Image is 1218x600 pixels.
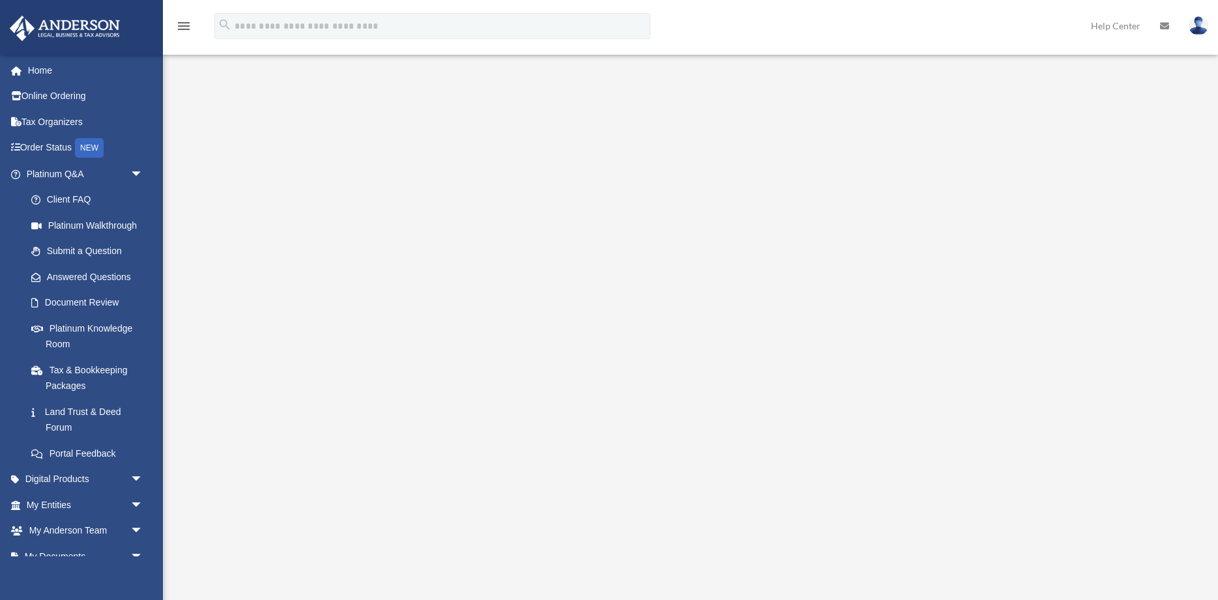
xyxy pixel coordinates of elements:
[9,466,163,493] a: Digital Productsarrow_drop_down
[130,466,156,493] span: arrow_drop_down
[176,18,192,34] i: menu
[1189,16,1208,35] img: User Pic
[9,83,163,109] a: Online Ordering
[18,238,163,264] a: Submit a Question
[130,492,156,519] span: arrow_drop_down
[130,543,156,570] span: arrow_drop_down
[176,23,192,34] a: menu
[18,399,163,440] a: Land Trust & Deed Forum
[6,16,124,41] img: Anderson Advisors Platinum Portal
[9,109,163,135] a: Tax Organizers
[337,87,1041,478] iframe: <span data-mce-type="bookmark" style="display: inline-block; width: 0px; overflow: hidden; line-h...
[18,187,163,213] a: Client FAQ
[18,315,163,357] a: Platinum Knowledge Room
[75,138,104,158] div: NEW
[9,161,163,187] a: Platinum Q&Aarrow_drop_down
[18,357,163,399] a: Tax & Bookkeeping Packages
[9,518,163,544] a: My Anderson Teamarrow_drop_down
[9,543,163,569] a: My Documentsarrow_drop_down
[18,290,163,316] a: Document Review
[18,212,156,238] a: Platinum Walkthrough
[9,57,163,83] a: Home
[130,161,156,188] span: arrow_drop_down
[9,492,163,518] a: My Entitiesarrow_drop_down
[9,135,163,162] a: Order StatusNEW
[218,18,232,32] i: search
[130,518,156,545] span: arrow_drop_down
[18,264,163,290] a: Answered Questions
[18,440,163,466] a: Portal Feedback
